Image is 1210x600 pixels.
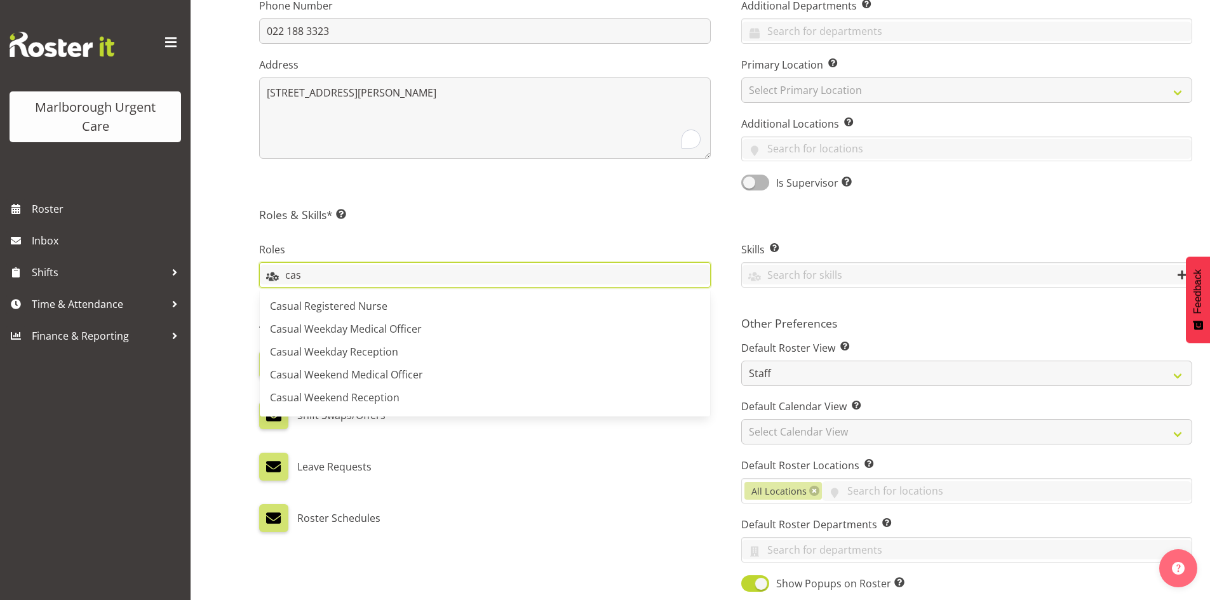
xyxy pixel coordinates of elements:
[741,116,1193,131] label: Additional Locations
[822,481,1192,501] input: Search for locations
[260,409,710,432] a: Casual Weekend RN
[270,413,365,427] span: Casual Weekend RN
[741,57,1193,72] label: Primary Location
[259,77,711,159] textarea: To enrich screen reader interactions, please activate Accessibility in Grammarly extension settings
[741,316,1193,330] h5: Other Preferences
[270,322,422,336] span: Casual Weekday Medical Officer
[10,32,114,57] img: Rosterit website logo
[741,340,1193,356] label: Default Roster View
[260,340,710,363] a: Casual Weekday Reception
[270,368,423,382] span: Casual Weekend Medical Officer
[32,199,184,218] span: Roster
[260,295,710,317] a: Casual Registered Nurse
[260,363,710,386] a: Casual Weekend Medical Officer
[259,242,711,257] label: Roles
[259,208,1192,222] h5: Roles & Skills*
[297,504,380,532] label: Roster Schedules
[769,175,852,190] span: Is Supervisor
[32,295,165,314] span: Time & Attendance
[742,265,1192,284] input: Search for skills
[1186,257,1210,343] button: Feedback - Show survey
[260,265,710,284] input: Search for roles
[270,345,398,359] span: Casual Weekday Reception
[32,263,165,282] span: Shifts
[297,453,372,481] label: Leave Requests
[32,326,165,345] span: Finance & Reporting
[769,576,904,591] span: Show Popups on Roster
[741,242,1193,257] label: Skills
[270,390,400,404] span: Casual Weekend Reception
[259,18,711,44] input: Phone Number
[259,316,711,330] h5: Alert Preferences
[741,517,1193,532] label: Default Roster Departments
[741,399,1193,414] label: Default Calendar View
[742,22,1192,41] input: Search for departments
[1192,269,1204,314] span: Feedback
[751,484,807,498] span: All Locations
[742,139,1192,159] input: Search for locations
[741,458,1193,473] label: Default Roster Locations
[259,57,711,72] label: Address
[22,98,168,136] div: Marlborough Urgent Care
[32,231,184,250] span: Inbox
[270,299,387,313] span: Casual Registered Nurse
[260,386,710,409] a: Casual Weekend Reception
[1172,562,1185,575] img: help-xxl-2.png
[742,540,1192,559] input: Search for departments
[260,317,710,340] a: Casual Weekday Medical Officer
